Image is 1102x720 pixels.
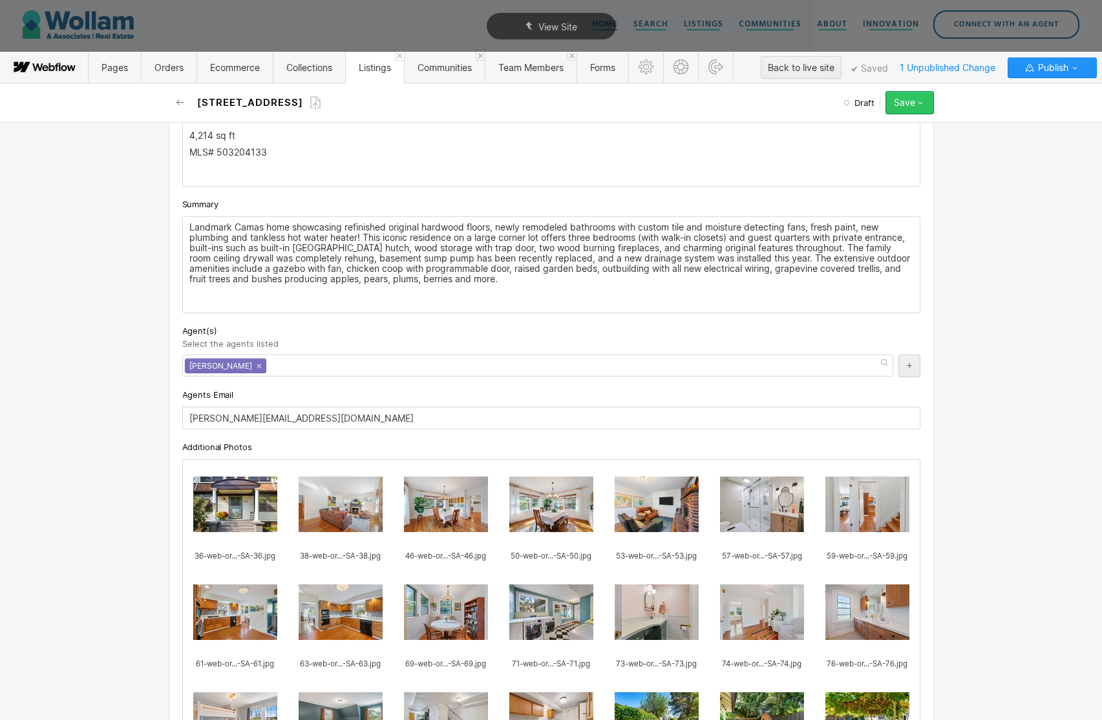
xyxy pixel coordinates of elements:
img: 68deaba7e951c8666cad5c8a_38-web-or-mls-SA-38-p-130x130q80.jpg [299,477,383,532]
span: Agents Email [182,389,234,400]
span: Ecommerce [210,62,260,73]
img: 68deabbdf53bd31fc9b7b9d3_57-web-or-mls-SA-57-p-130x130q80.jpg [720,477,804,532]
div: 63-web-or…-SA-63.jpg [294,651,387,669]
img: 68deabb52ff3e81a54833ba8_50-web-or-mls-SA-50-p-130x130q80.jpg [509,477,593,532]
div: Save [894,98,915,108]
p: Landmark Camas home showcasing refinished original hardwood floors, newly remodeled bathrooms wit... [189,222,913,284]
span: Pages [101,62,128,73]
span: 1 Unpublished Change [894,57,1001,77]
span: Team Members [498,62,564,73]
img: 68deabd81eb66fa0debd6b4e_74-web-or-mls-SA-74-p-130x130q80.jpg [720,584,804,640]
div: 71-web-or…-SA-71.jpg [505,651,598,669]
img: 68deaba0be6aa02e4d10c7f9_36-web-or-mls-SA-36-p-130x130q80.jpg [193,477,277,532]
div: 59-web-or…-SA-59.jpg [821,543,914,561]
span: View Site [538,21,577,32]
a: Close 'Team Members' tab [567,52,577,61]
div: 46-web-or…-SA-46.jpg [399,543,493,561]
a: Close 'Communities' tab [476,52,485,61]
h2: [STREET_ADDRESS] [197,96,303,109]
img: 68deabdcbd7ea30824f2e964_76-web-or-mls-SA-76-p-130x130q80.jpg [825,584,909,640]
img: 68deabc98eb674c2199d42e6_63-web-or-mls-SA-63-p-130x130q80.jpg [299,584,383,640]
div: 69-web-or…-SA-69.jpg [399,651,493,669]
div: Back to live site [768,58,834,77]
span: Communities [418,62,472,73]
div: 36-web-or…-SA-36.jpg [189,543,282,561]
span: Additional Photos [182,441,252,453]
a: Close 'Listings' tab [395,52,404,61]
button: Publish [1008,57,1097,78]
div: 73-web-or…-SA-73.jpg [610,651,703,669]
img: 68deabae64c1c383997b99ec_46-web-or-mls-SA-46-p-130x130q80.jpg [404,477,488,532]
span: Listings [359,62,391,73]
img: 68deabd1e951c8666cad721d_71-web-or-mls-SA-71-p-130x130q80.jpg [509,584,593,640]
div: 53-web-or…-SA-53.jpg [610,543,703,561]
a: × [257,364,262,369]
span: Draft [854,97,874,108]
div: 50-web-or…-SA-50.jpg [505,543,598,561]
img: 68deabb8e951c8666cad5f98_53-web-or-mls-SA-53-p-130x130q80.jpg [615,477,699,532]
p: ‍ [189,291,913,301]
img: 68deabc52ac9ddb3f8c929a9_61-web-or-mls-SA-61-p-130x130q80.jpg [193,584,277,640]
p: ‍ [189,164,913,174]
div: 38-web-or…-SA-38.jpg [294,543,387,561]
div: 74-web-or…-SA-74.jpg [715,651,809,669]
img: 68deabce1eb66fa0debd67e0_69-web-or-mls-SA-69-p-130x130q80.jpg [404,584,488,640]
div: 76-web-or…-SA-76.jpg [821,651,914,669]
span: Select the agents listed [182,338,279,349]
span: Agent(s) [182,325,217,336]
span: Saved [851,66,888,72]
img: 68deabd4e951c8666cad72cf_73-web-or-mls-SA-73-p-130x130q80.jpg [615,584,699,640]
div: 57-web-or…-SA-57.jpg [715,543,809,561]
span: Summary [182,198,218,210]
button: Back to live site [761,56,842,79]
span: Publish [1035,58,1068,77]
div: 61-web-or…-SA-61.jpg [189,651,282,669]
span: Collections [286,62,332,73]
div: [PERSON_NAME] [185,358,266,373]
span: Orders [154,62,184,73]
p: 4,214 sq ft [189,130,913,141]
button: Save [885,91,934,114]
span: Forms [590,62,615,73]
img: 68deabc08eb674c2199d392f_59-web-or-mls-SA-59-p-130x130q80.jpg [825,477,909,532]
p: MLS# 503204133 [189,147,913,158]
